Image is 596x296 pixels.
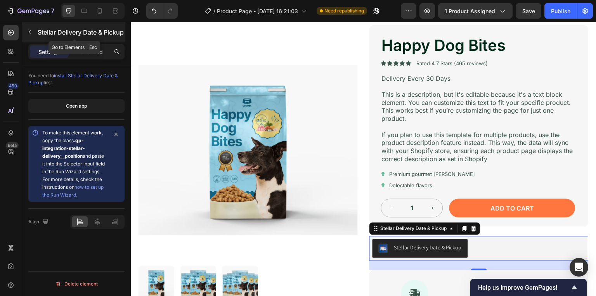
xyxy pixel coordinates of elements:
button: Stellar Delivery Date & Pickup [242,218,337,236]
p: Premium gourmet [PERSON_NAME] [259,149,345,156]
span: Save [522,8,535,14]
span: Need republishing [324,7,364,14]
p: Settings [38,48,60,56]
div: Stellar Delivery Date & Pickup [263,222,331,230]
p: This is a description, but it's editable because it's a text block element. You can customize thi... [251,69,444,101]
input: quantity [271,178,292,195]
span: install Stellar Delivery Date & Pickup [28,73,118,85]
p: Rated 4.7 Stars (465 reviews) [286,38,357,45]
p: If you plan to use this template for multiple products, use the product description feature inste... [251,109,444,141]
span: 1 product assigned [445,7,495,15]
div: 450 [7,83,19,89]
strong: .gp-integration-stellar-delivery__position [42,138,85,159]
div: You need to first. [28,72,125,86]
p: Stellar Delivery Date & Pickup [38,28,124,37]
button: 1 product assigned [438,3,513,19]
button: 7 [3,3,58,19]
button: Add to cart [319,177,445,196]
button: Delete element [28,278,125,290]
div: Stellar Delivery Date & Pickup [248,204,318,211]
button: Open app [28,99,125,113]
div: Open app [66,103,87,110]
button: Publish [544,3,577,19]
div: Undo/Redo [146,3,178,19]
span: / [213,7,215,15]
p: Delivery Every 30 Days [251,53,444,61]
div: Open Intercom Messenger [570,258,588,277]
span: Product Page - [DATE] 16:21:03 [217,7,298,15]
div: Delete element [55,279,98,289]
p: Delectable flavors [259,160,302,167]
button: increment [292,178,312,195]
button: decrement [251,178,271,195]
p: Advanced [76,48,103,56]
div: Publish [551,7,570,15]
span: Help us improve GemPages! [478,284,570,291]
div: Align [28,217,50,227]
div: Add to cart [360,183,404,191]
p: 7 [51,6,54,16]
span: To make this element work, copy the class and paste it into the Selector input field in the Run W... [42,130,105,198]
button: Save [516,3,541,19]
div: Beta [6,142,19,148]
img: CMTw3rn0lu8CEAE=.jpg [248,222,257,232]
iframe: Design area [131,22,596,296]
button: Show survey - Help us improve GemPages! [478,283,579,292]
